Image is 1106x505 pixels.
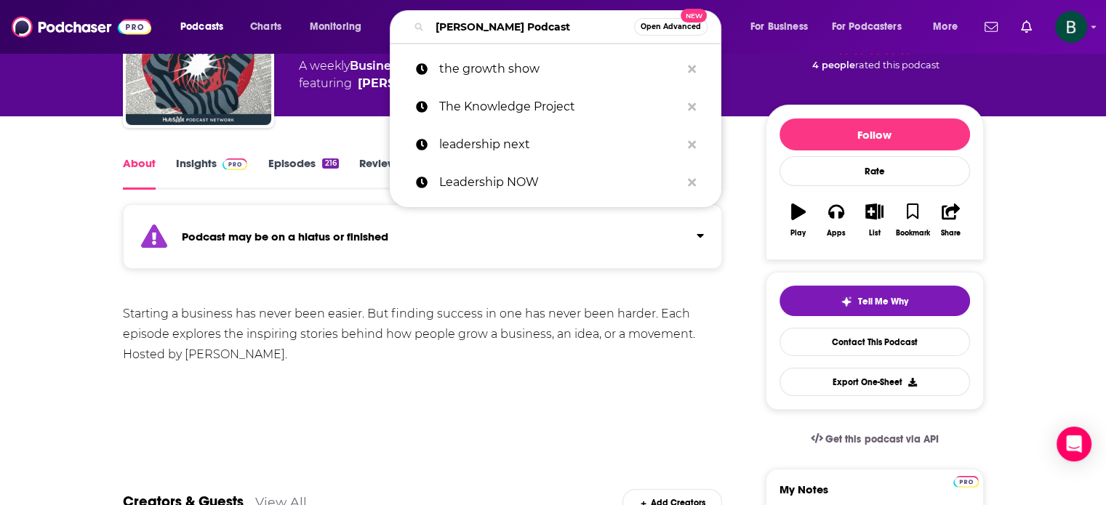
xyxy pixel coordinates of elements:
a: Contact This Podcast [780,328,970,356]
span: 4 people [812,60,855,70]
a: Business [350,59,403,73]
p: Leadership NOW [439,163,681,201]
button: open menu [300,15,380,39]
a: About [123,156,156,190]
a: Charts [241,15,290,39]
div: Starting a business has never been easier. But finding success in one has never been harder. Each... [123,304,723,365]
a: Leadership NOW [390,163,721,201]
a: the growth show [390,50,721,88]
span: Podcasts [180,17,223,37]
span: Monitoring [310,17,361,37]
div: List [869,229,881,238]
button: Open AdvancedNew [634,18,708,36]
span: featuring [299,75,662,92]
button: open menu [822,15,923,39]
a: Show notifications dropdown [979,15,1003,39]
span: Open Advanced [641,23,701,31]
button: Show profile menu [1055,11,1087,43]
span: Get this podcast via API [825,433,938,445]
a: Meghan Keaney Anderson [358,75,462,92]
span: For Business [750,17,808,37]
span: Logged in as betsy46033 [1055,11,1087,43]
div: A weekly podcast [299,57,662,92]
button: open menu [170,15,242,39]
span: For Podcasters [832,17,902,37]
img: tell me why sparkle [841,296,852,307]
a: Reviews1 [359,156,416,190]
span: Tell Me Why [858,296,908,307]
img: Podchaser - Follow, Share and Rate Podcasts [12,13,151,41]
div: Bookmark [895,229,929,238]
a: Episodes216 [268,156,338,190]
div: Rate [780,156,970,186]
button: Follow [780,118,970,150]
strong: Podcast may be on a hiatus or finished [182,230,388,243]
a: leadership next [390,126,721,163]
span: Charts [250,17,281,37]
button: Apps [817,194,855,246]
button: tell me why sparkleTell Me Why [780,286,970,316]
div: Apps [827,229,846,238]
div: Search podcasts, credits, & more... [404,10,735,44]
button: List [855,194,893,246]
img: Podchaser Pro [953,476,979,488]
p: leadership next [439,126,681,163]
a: Get this podcast via API [799,421,950,457]
img: User Profile [1055,11,1087,43]
a: Pro website [953,474,979,488]
span: rated this podcast [855,60,939,70]
button: Share [931,194,969,246]
div: 216 [322,158,338,169]
button: open menu [923,15,976,39]
button: Play [780,194,817,246]
button: open menu [740,15,826,39]
p: the growth show [439,50,681,88]
a: The Knowledge Project [390,88,721,126]
section: Click to expand status details [123,213,723,269]
button: Bookmark [894,194,931,246]
a: InsightsPodchaser Pro [176,156,248,190]
a: Show notifications dropdown [1015,15,1038,39]
div: Play [790,229,806,238]
img: Podchaser Pro [223,158,248,170]
div: Open Intercom Messenger [1057,427,1091,461]
p: The Knowledge Project [439,88,681,126]
span: New [681,9,707,23]
span: More [933,17,958,37]
input: Search podcasts, credits, & more... [430,15,634,39]
div: Share [941,229,961,238]
button: Export One-Sheet [780,368,970,396]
